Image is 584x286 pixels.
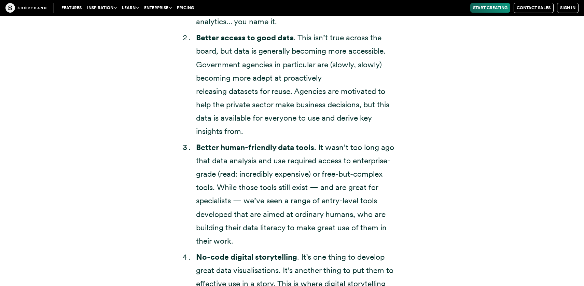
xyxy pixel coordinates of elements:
[119,3,141,13] button: Learn
[470,3,510,13] a: Start Creating
[141,3,174,13] button: Enterprise
[5,3,46,13] img: The Craft
[196,31,394,138] li: . This isn’t true across the board, but data is generally becoming more accessible. Government ag...
[196,252,297,262] strong: No-code digital storytelling
[84,3,119,13] button: Inspiration
[557,3,579,13] a: Sign in
[174,3,197,13] a: Pricing
[196,142,314,152] strong: Better human-friendly data tools
[196,33,294,42] strong: Better access to good data
[196,141,394,248] li: . It wasn’t too long ago that data analysis and use required access to enterprise-grade (read: in...
[514,3,554,13] a: Contact Sales
[59,3,84,13] a: Features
